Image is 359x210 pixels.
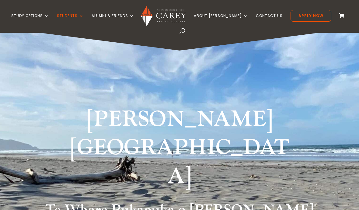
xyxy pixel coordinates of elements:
[256,14,283,28] a: Contact Us
[65,105,294,194] h1: [PERSON_NAME][GEOGRAPHIC_DATA]
[141,6,186,26] img: Carey Baptist College
[11,14,49,28] a: Study Options
[57,14,84,28] a: Students
[194,14,248,28] a: About [PERSON_NAME]
[291,10,331,22] a: Apply Now
[92,14,134,28] a: Alumni & Friends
